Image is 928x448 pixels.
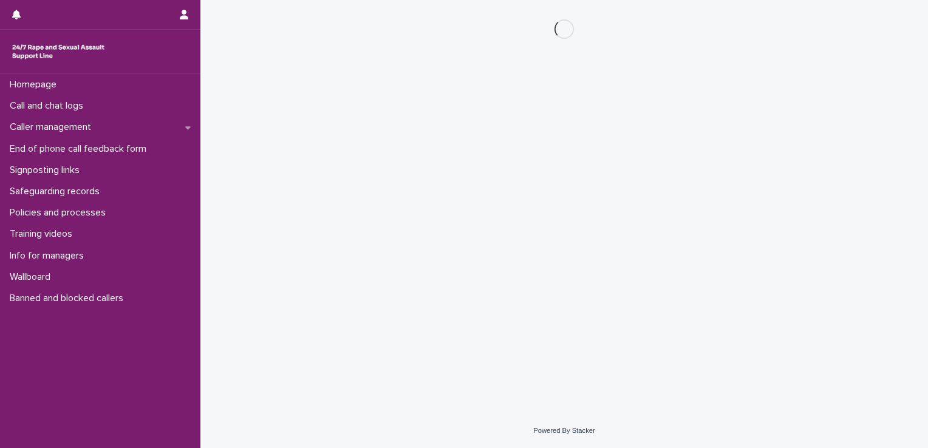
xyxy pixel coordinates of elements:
p: Homepage [5,79,66,90]
a: Powered By Stacker [533,427,595,434]
p: Signposting links [5,165,89,176]
p: Safeguarding records [5,186,109,197]
p: Training videos [5,228,82,240]
p: Call and chat logs [5,100,93,112]
p: Caller management [5,121,101,133]
p: Policies and processes [5,207,115,219]
p: Banned and blocked callers [5,293,133,304]
p: Wallboard [5,271,60,283]
img: rhQMoQhaT3yELyF149Cw [10,39,107,64]
p: End of phone call feedback form [5,143,156,155]
p: Info for managers [5,250,94,262]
